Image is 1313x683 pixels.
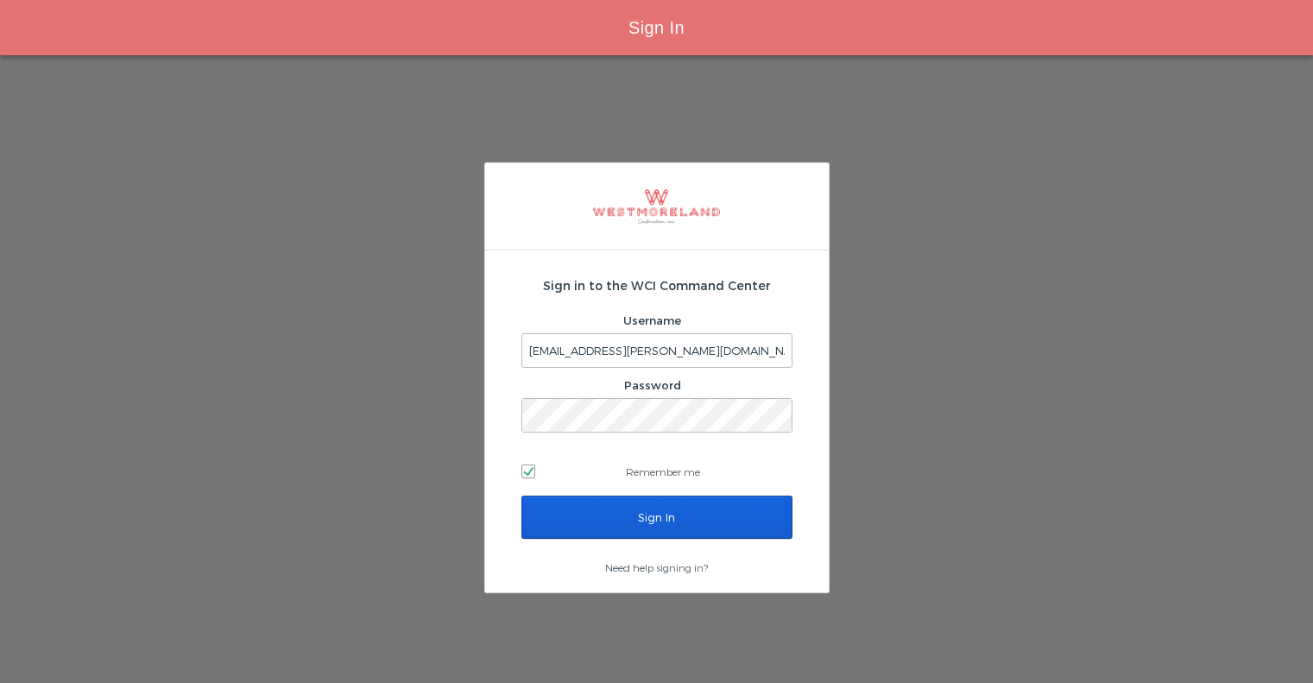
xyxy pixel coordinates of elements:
label: Username [623,313,681,327]
input: Sign In [521,496,792,539]
span: Sign In [628,18,685,37]
label: Password [624,378,681,392]
a: Need help signing in? [605,561,708,573]
label: Remember me [521,458,792,484]
h2: Sign in to the WCI Command Center [521,276,792,294]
